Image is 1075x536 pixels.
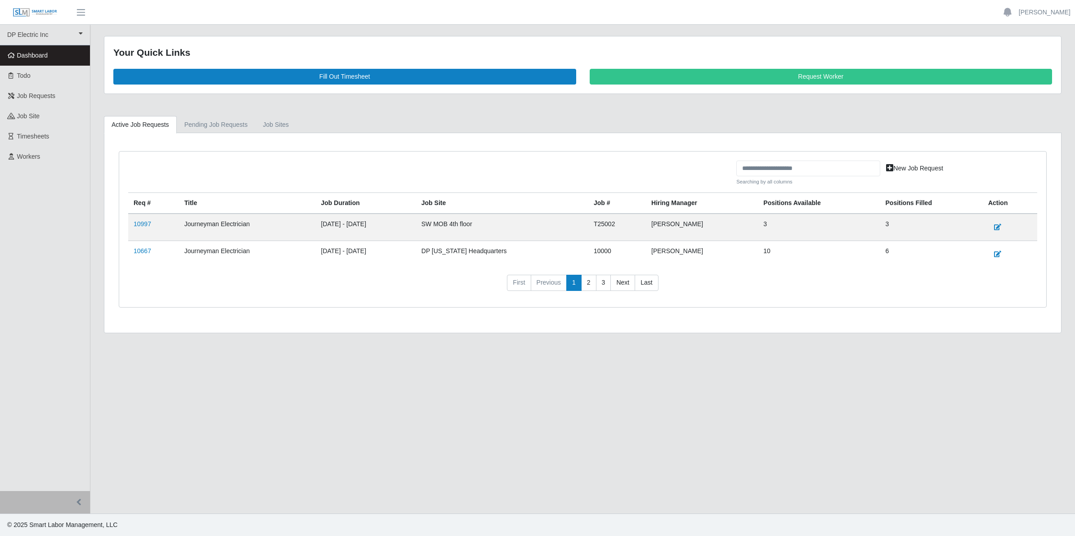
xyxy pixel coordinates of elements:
[880,193,983,214] th: Positions Filled
[113,45,1052,60] div: Your Quick Links
[179,214,316,241] td: Journeyman Electrician
[983,193,1037,214] th: Action
[646,193,758,214] th: Hiring Manager
[316,241,416,268] td: [DATE] - [DATE]
[758,214,880,241] td: 3
[736,178,880,186] small: Searching by all columns
[177,116,255,134] a: Pending Job Requests
[588,214,646,241] td: T25002
[255,116,297,134] a: job sites
[588,241,646,268] td: 10000
[134,220,151,228] a: 10997
[635,275,658,291] a: Last
[416,241,588,268] td: DP [US_STATE] Headquarters
[17,72,31,79] span: Todo
[17,52,48,59] span: Dashboard
[316,193,416,214] th: Job Duration
[880,214,983,241] td: 3
[128,275,1037,298] nav: pagination
[880,161,949,176] a: New Job Request
[758,193,880,214] th: Positions Available
[17,112,40,120] span: job site
[17,133,49,140] span: Timesheets
[646,241,758,268] td: [PERSON_NAME]
[610,275,635,291] a: Next
[128,193,179,214] th: Req #
[13,8,58,18] img: SLM Logo
[590,69,1053,85] a: Request Worker
[316,214,416,241] td: [DATE] - [DATE]
[113,69,576,85] a: Fill Out Timesheet
[416,214,588,241] td: SW MOB 4th floor
[104,116,177,134] a: Active Job Requests
[646,214,758,241] td: [PERSON_NAME]
[581,275,596,291] a: 2
[596,275,611,291] a: 3
[7,521,117,528] span: © 2025 Smart Labor Management, LLC
[758,241,880,268] td: 10
[416,193,588,214] th: job site
[880,241,983,268] td: 6
[17,92,56,99] span: Job Requests
[1019,8,1071,17] a: [PERSON_NAME]
[566,275,582,291] a: 1
[17,153,40,160] span: Workers
[588,193,646,214] th: Job #
[179,241,316,268] td: Journeyman Electrician
[134,247,151,255] a: 10667
[179,193,316,214] th: Title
